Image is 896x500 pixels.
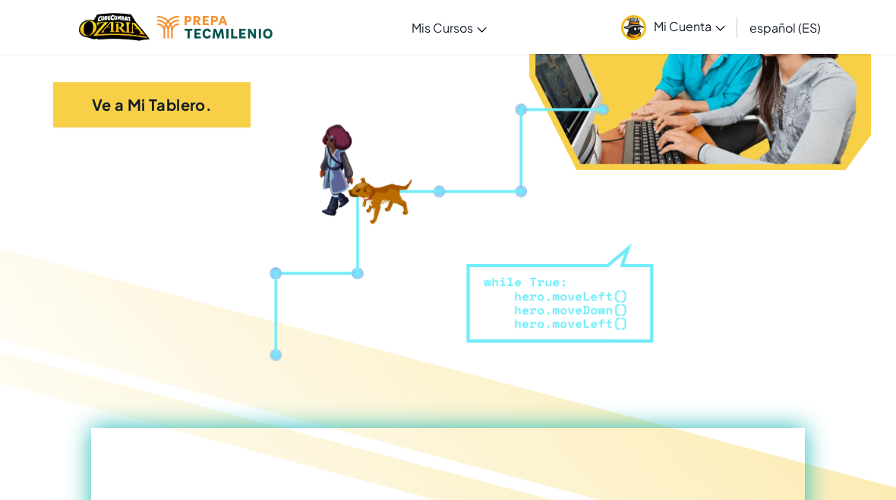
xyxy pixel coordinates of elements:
[654,18,725,34] span: Mi Cuenta
[412,20,473,36] span: Mis Cursos
[79,11,150,42] a: Ozaria by CodeCombat logo
[614,3,733,51] a: Mi Cuenta
[742,7,828,48] a: español (ES)
[79,11,150,42] img: Home
[621,15,646,40] img: avatar
[749,20,821,36] span: español (ES)
[157,16,273,39] img: Tecmilenio logo
[404,7,494,48] a: Mis Cursos
[53,82,251,127] a: Ve a Mi Tablero.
